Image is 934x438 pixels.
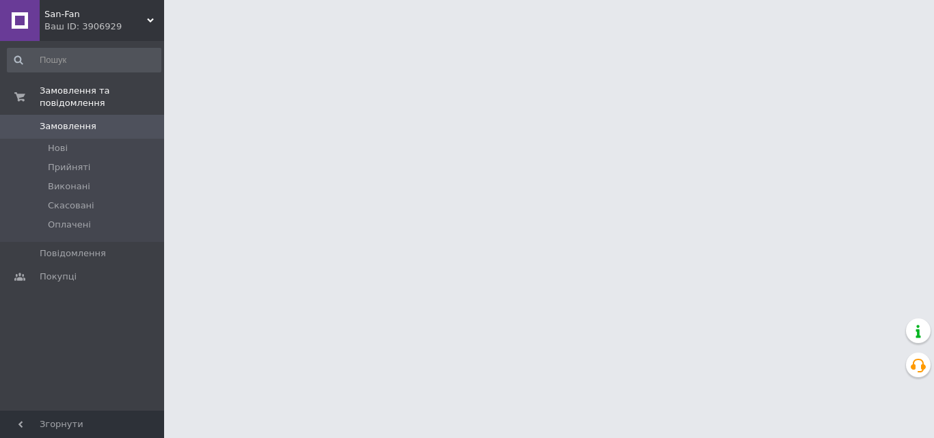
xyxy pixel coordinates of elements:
[40,247,106,260] span: Повідомлення
[48,180,90,193] span: Виконані
[48,161,90,174] span: Прийняті
[48,219,91,231] span: Оплачені
[40,85,164,109] span: Замовлення та повідомлення
[40,120,96,133] span: Замовлення
[48,200,94,212] span: Скасовані
[44,20,164,33] div: Ваш ID: 3906929
[44,8,147,20] span: San-Fan
[48,142,68,154] span: Нові
[40,271,77,283] span: Покупці
[7,48,161,72] input: Пошук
